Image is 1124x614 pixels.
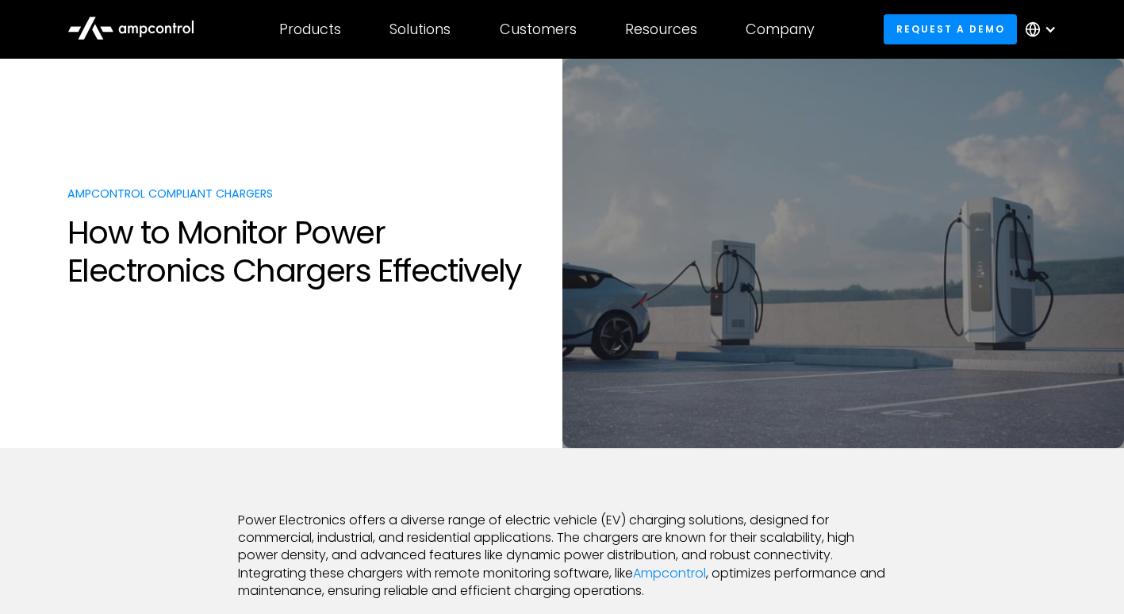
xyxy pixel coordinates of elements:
[633,564,706,582] a: Ampcontrol
[500,21,577,38] div: Customers
[746,21,815,38] div: Company
[884,14,1017,44] a: Request a demo
[279,21,341,38] div: Products
[67,186,546,201] p: Ampcontrol compliant chargers
[625,21,697,38] div: Resources
[389,21,451,38] div: Solutions
[238,512,887,601] p: Power Electronics offers a diverse range of electric vehicle (EV) charging solutions, designed fo...
[67,213,546,290] h1: How to Monitor Power Electronics Chargers Effectively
